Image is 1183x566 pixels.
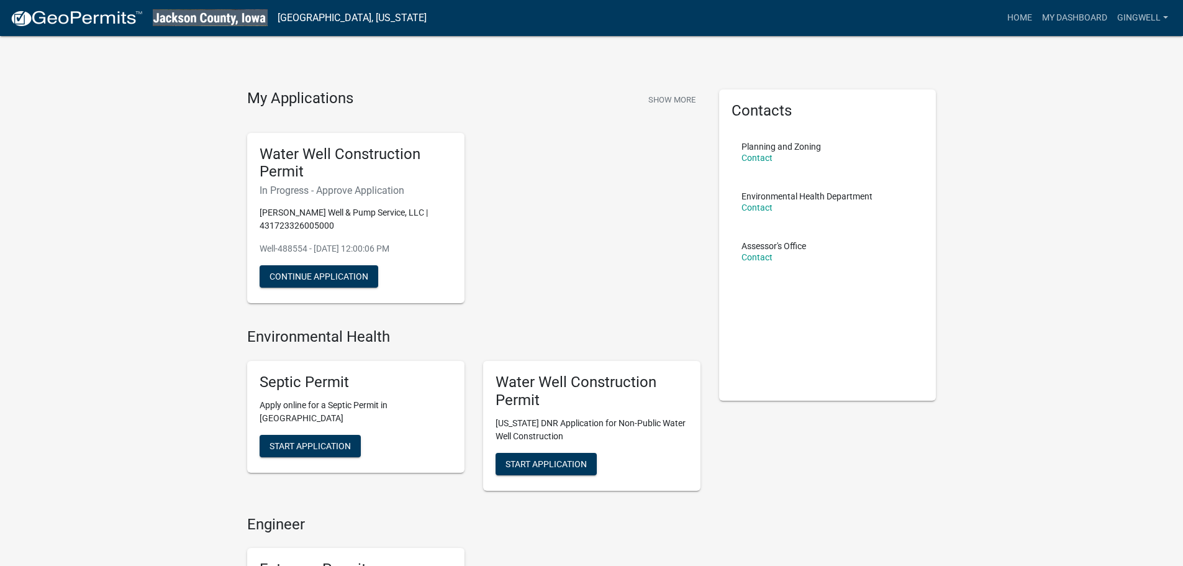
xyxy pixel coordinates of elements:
button: Start Application [260,435,361,457]
h5: Water Well Construction Permit [496,373,688,409]
h4: Environmental Health [247,328,700,346]
a: Contact [741,252,773,262]
a: Contact [741,153,773,163]
h4: Engineer [247,516,700,534]
a: [GEOGRAPHIC_DATA], [US_STATE] [278,7,427,29]
p: Well-488554 - [DATE] 12:00:06 PM [260,242,452,255]
a: Contact [741,203,773,212]
h6: In Progress - Approve Application [260,185,452,196]
p: Planning and Zoning [741,142,821,151]
p: Assessor's Office [741,242,806,250]
h5: Septic Permit [260,373,452,391]
button: Start Application [496,453,597,475]
a: Home [1002,6,1037,30]
a: My Dashboard [1037,6,1112,30]
a: gingwell [1112,6,1173,30]
button: Continue Application [260,265,378,288]
p: [US_STATE] DNR Application for Non-Public Water Well Construction [496,417,688,443]
span: Start Application [270,440,351,450]
p: Apply online for a Septic Permit in [GEOGRAPHIC_DATA] [260,399,452,425]
h4: My Applications [247,89,353,108]
p: Environmental Health Department [741,192,873,201]
img: Jackson County, Iowa [153,9,268,26]
h5: Contacts [732,102,924,120]
p: [PERSON_NAME] Well & Pump Service, LLC | 431723326005000 [260,206,452,232]
button: Show More [643,89,700,110]
span: Start Application [505,459,587,468]
h5: Water Well Construction Permit [260,145,452,181]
